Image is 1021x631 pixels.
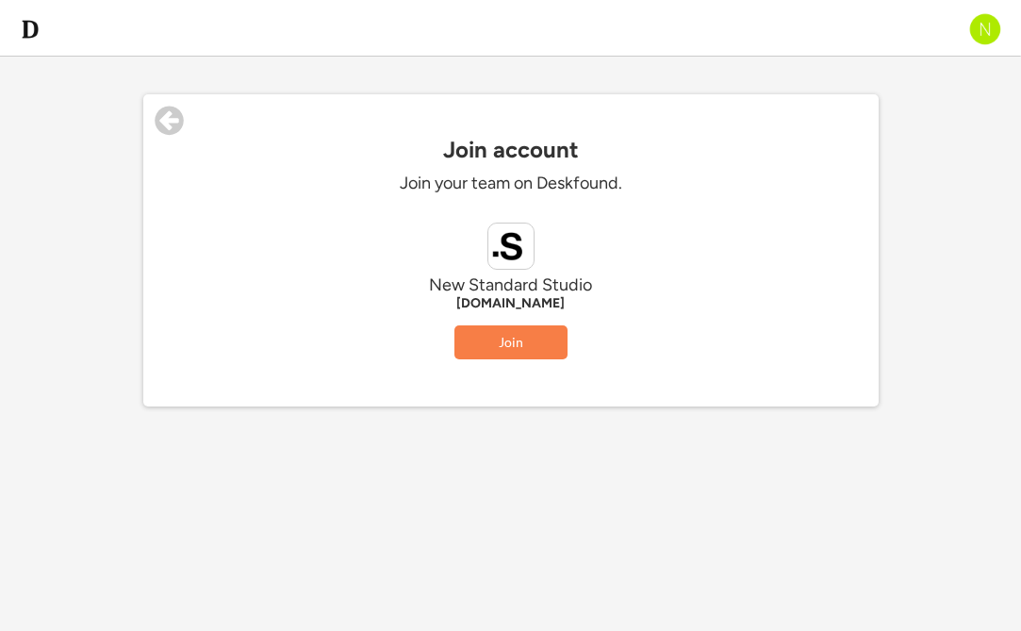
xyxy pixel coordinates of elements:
[488,224,534,269] img: newstandard.studio
[968,12,1002,46] img: N.png
[143,137,879,163] div: Join account
[228,274,794,296] div: New Standard Studio
[19,18,41,41] img: d-whitebg.png
[454,325,568,359] button: Join
[228,296,794,311] div: [DOMAIN_NAME]
[228,173,794,194] div: Join your team on Deskfound.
